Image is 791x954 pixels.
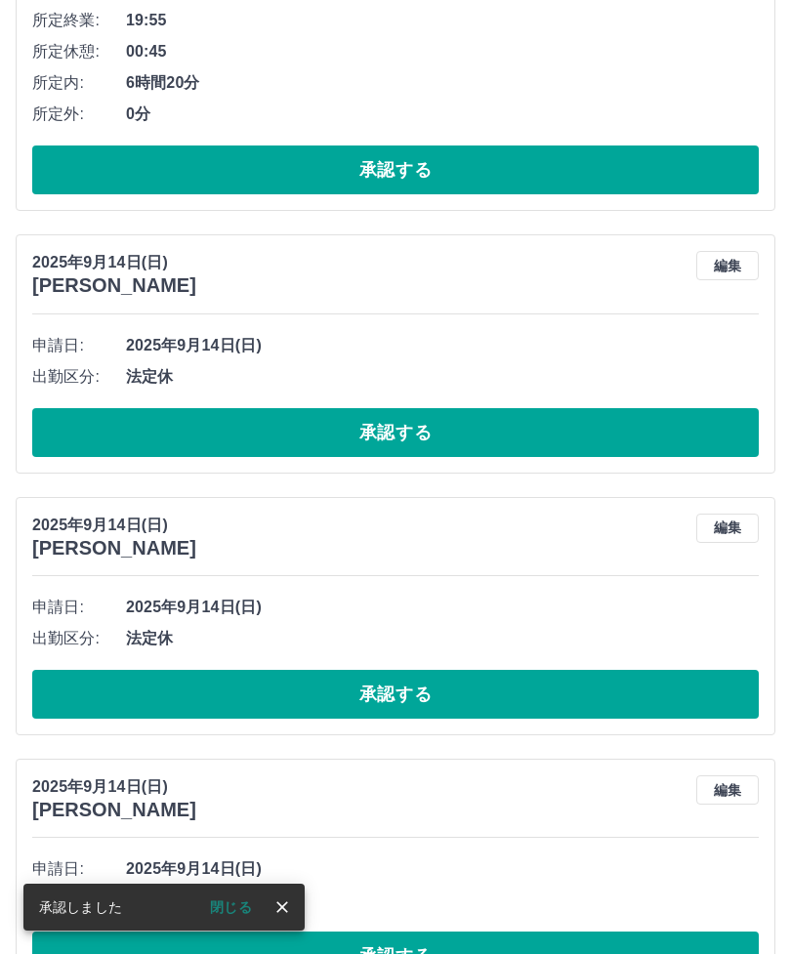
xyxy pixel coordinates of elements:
[32,408,759,457] button: 承認する
[126,889,759,912] span: 法定休
[126,103,759,126] span: 0分
[39,890,122,925] div: 承認しました
[32,670,759,719] button: 承認する
[32,365,126,389] span: 出勤区分:
[32,251,196,274] p: 2025年9月14日(日)
[126,9,759,32] span: 19:55
[126,365,759,389] span: 法定休
[32,71,126,95] span: 所定内:
[32,274,196,297] h3: [PERSON_NAME]
[696,514,759,543] button: 編集
[32,799,196,821] h3: [PERSON_NAME]
[32,857,126,881] span: 申請日:
[126,627,759,650] span: 法定休
[126,857,759,881] span: 2025年9月14日(日)
[32,627,126,650] span: 出勤区分:
[126,596,759,619] span: 2025年9月14日(日)
[32,596,126,619] span: 申請日:
[126,71,759,95] span: 6時間20分
[696,251,759,280] button: 編集
[32,145,759,194] button: 承認する
[32,537,196,560] h3: [PERSON_NAME]
[32,9,126,32] span: 所定終業:
[194,892,268,922] button: 閉じる
[32,334,126,357] span: 申請日:
[696,775,759,805] button: 編集
[126,334,759,357] span: 2025年9月14日(日)
[32,103,126,126] span: 所定外:
[32,775,196,799] p: 2025年9月14日(日)
[126,40,759,63] span: 00:45
[32,514,196,537] p: 2025年9月14日(日)
[32,40,126,63] span: 所定休憩:
[268,892,297,922] button: close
